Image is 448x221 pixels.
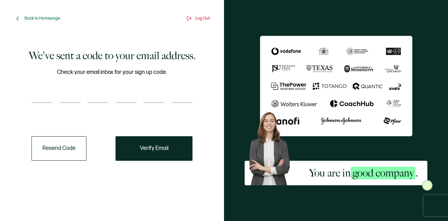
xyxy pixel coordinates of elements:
span: Verify Email [140,146,168,151]
img: Sertifier We've sent a code to your email address. [260,36,412,136]
span: Back to Homepage [24,16,60,21]
h2: You are in . [309,166,418,180]
h1: We've sent a code to your email address. [29,49,196,63]
span: Check your email inbox for your sign up code. [57,68,167,77]
span: good company [351,167,415,179]
button: Resend Code [31,136,86,161]
span: Log Out [195,16,210,21]
img: Sertifier Signup [422,180,433,191]
img: Sertifier Signup - You are in <span class="strong-h">good company</span>. Hero [245,108,300,185]
button: Verify Email [115,136,192,161]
